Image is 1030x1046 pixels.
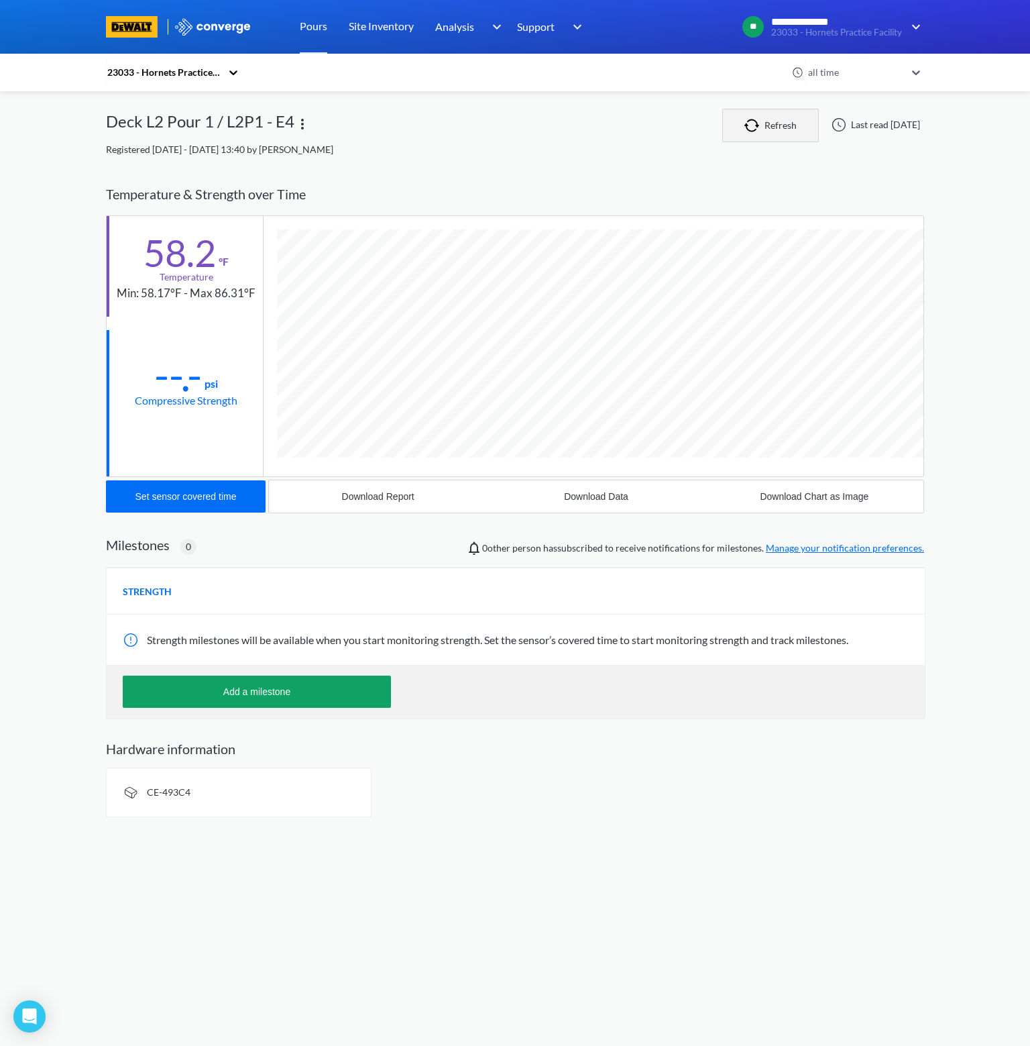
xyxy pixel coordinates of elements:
[744,119,764,132] img: icon-refresh.svg
[792,66,804,79] img: icon-clock.svg
[106,173,924,215] div: Temperature & Strength over Time
[106,144,333,155] span: Registered [DATE] - [DATE] 13:40 by [PERSON_NAME]
[517,18,555,35] span: Support
[705,480,923,513] button: Download Chart as Image
[805,65,905,80] div: all time
[106,480,266,513] button: Set sensor covered time
[123,584,172,599] span: STRENGTH
[564,491,628,502] div: Download Data
[147,786,190,798] span: CE-493C4
[135,392,237,409] div: Compressive Strength
[13,1000,46,1033] div: Open Intercom Messenger
[824,117,924,133] div: Last read [DATE]
[106,16,158,38] img: branding logo
[466,540,482,556] img: notifications-icon.svg
[135,491,237,502] div: Set sensor covered time
[147,633,848,646] span: Strength milestones will be available when you start monitoring strength. Set the sensor’s covere...
[144,236,216,270] div: 58.2
[106,65,221,80] div: 23033 - Hornets Practice Facility
[160,270,213,284] div: Temperature
[482,541,924,556] span: person has subscribed to receive notifications for milestones.
[342,491,414,502] div: Download Report
[564,19,585,35] img: downArrow.svg
[294,116,310,132] img: more.svg
[487,480,705,513] button: Download Data
[106,537,170,553] h2: Milestones
[722,109,819,142] button: Refresh
[903,19,924,35] img: downArrow.svg
[117,284,255,303] div: Min: 58.17°F - Max 86.31°F
[174,18,251,36] img: logo_ewhite.svg
[766,542,924,554] a: Manage your notification preferences.
[123,784,139,800] img: signal-icon.svg
[269,480,487,513] button: Download Report
[482,542,510,554] span: 0 other
[483,19,505,35] img: downArrow.svg
[123,676,391,708] button: Add a milestone
[186,539,191,554] span: 0
[435,18,474,35] span: Analysis
[106,16,174,38] a: branding logo
[760,491,868,502] div: Download Chart as Image
[106,741,924,757] h2: Hardware information
[106,109,294,142] div: Deck L2 Pour 1 / L2P1 - E4
[154,358,202,392] div: --.-
[771,28,903,38] span: 23033 - Hornets Practice Facility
